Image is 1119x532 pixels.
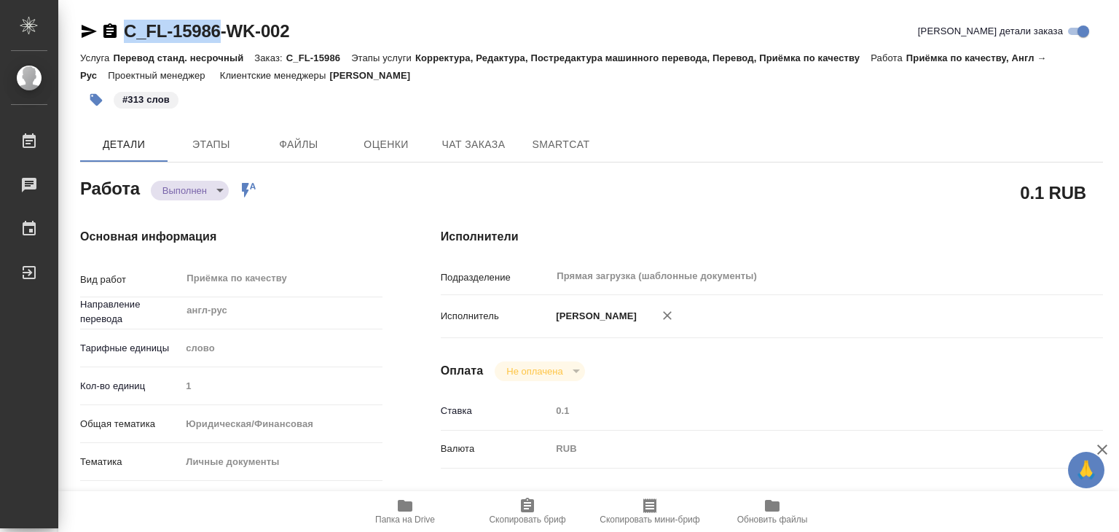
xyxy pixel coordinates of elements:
p: Исполнитель [441,309,551,324]
p: Подразделение [441,270,551,285]
button: Выполнен [158,184,211,197]
p: Перевод станд. несрочный [113,52,254,63]
p: Этапы услуги [351,52,415,63]
span: Папка на Drive [375,515,435,525]
p: Общая тематика [80,417,181,431]
p: Клиентские менеджеры [220,70,330,81]
p: #313 слов [122,93,170,107]
span: 🙏 [1074,455,1099,485]
span: Оценки [351,136,421,154]
p: Тарифные единицы [80,341,181,356]
span: Скопировать мини-бриф [600,515,699,525]
p: [PERSON_NAME] [329,70,421,81]
span: Скопировать бриф [489,515,565,525]
h4: Оплата [441,362,484,380]
span: Этапы [176,136,246,154]
input: Пустое поле [181,375,382,396]
span: Чат заказа [439,136,509,154]
p: Валюта [441,442,551,456]
p: Услуга [80,52,113,63]
div: слово [181,336,382,361]
h2: Работа [80,174,140,200]
button: Скопировать ссылку [101,23,119,40]
span: Файлы [264,136,334,154]
button: 🙏 [1068,452,1104,488]
p: Кол-во единиц [80,379,181,394]
p: Корректура, Редактура, Постредактура машинного перевода, Перевод, Приёмка по качеству [415,52,871,63]
span: SmartCat [526,136,596,154]
span: Обновить файлы [737,515,808,525]
p: Ставка [441,404,551,418]
p: Проектный менеджер [108,70,208,81]
input: Пустое поле [551,400,1048,421]
p: Тематика [80,455,181,469]
div: RUB [551,437,1048,461]
button: Добавить тэг [80,84,112,116]
span: Детали [89,136,159,154]
button: Скопировать бриф [466,491,589,532]
button: Папка на Drive [344,491,466,532]
p: Направление перевода [80,297,181,326]
button: Обновить файлы [711,491,833,532]
a: C_FL-15986-WK-002 [124,21,289,41]
p: Вид работ [80,273,181,287]
div: Выполнен [495,361,584,381]
h2: 0.1 RUB [1020,180,1086,205]
h4: Основная информация [80,228,382,246]
p: [PERSON_NAME] [551,309,637,324]
p: C_FL-15986 [286,52,351,63]
button: Скопировать ссылку для ЯМессенджера [80,23,98,40]
p: Заказ: [254,52,286,63]
div: Выполнен [151,181,229,200]
div: Личные документы [181,450,382,474]
button: Не оплачена [502,365,567,378]
span: [PERSON_NAME] детали заказа [918,24,1063,39]
div: Юридическая/Финансовая [181,412,382,437]
h4: Исполнители [441,228,1103,246]
button: Скопировать мини-бриф [589,491,711,532]
button: Удалить исполнителя [651,300,683,332]
p: Работа [871,52,906,63]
